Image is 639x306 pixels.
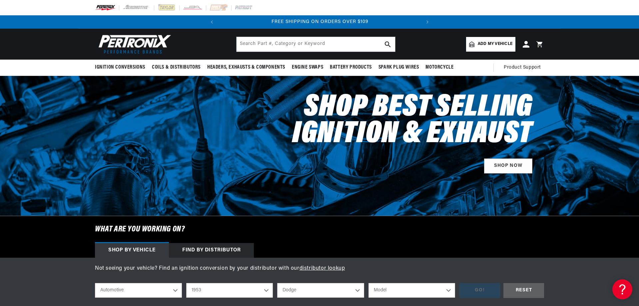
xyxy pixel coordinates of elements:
span: Headers, Exhausts & Components [207,64,285,71]
select: Make [277,283,364,298]
span: Battery Products [330,64,372,71]
summary: Battery Products [326,60,375,75]
span: Motorcycle [425,64,453,71]
img: Pertronix [95,33,172,56]
a: distributor lookup [300,266,345,271]
span: Spark Plug Wires [378,64,419,71]
summary: Ignition Conversions [95,60,149,75]
div: 2 of 2 [219,18,421,26]
summary: Spark Plug Wires [375,60,422,75]
div: Shop by vehicle [95,243,169,258]
select: Year [186,283,273,298]
button: search button [380,37,395,52]
div: RESET [503,283,544,298]
span: Product Support [504,64,541,71]
a: Add my vehicle [466,37,515,52]
a: SHOP NOW [484,158,532,173]
summary: Product Support [504,60,544,76]
button: Translation missing: en.sections.announcements.next_announcement [421,15,434,29]
summary: Headers, Exhausts & Components [204,60,289,75]
summary: Motorcycle [422,60,457,75]
h6: What are you working on? [78,216,561,243]
select: Ride Type [95,283,182,298]
select: Model [368,283,455,298]
div: Find by Distributor [169,243,254,258]
span: Ignition Conversions [95,64,145,71]
span: FREE SHIPPING ON ORDERS OVER $109 [272,19,368,24]
button: Translation missing: en.sections.announcements.previous_announcement [205,15,219,29]
summary: Coils & Distributors [149,60,204,75]
span: Add my vehicle [478,41,512,47]
input: Search Part #, Category or Keyword [237,37,395,52]
h2: Shop Best Selling Ignition & Exhaust [248,95,532,148]
slideshow-component: Translation missing: en.sections.announcements.announcement_bar [78,15,561,29]
summary: Engine Swaps [289,60,326,75]
span: Coils & Distributors [152,64,201,71]
p: Not seeing your vehicle? Find an ignition conversion by your distributor with our [95,264,544,273]
span: Engine Swaps [292,64,323,71]
div: Announcement [219,18,421,26]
